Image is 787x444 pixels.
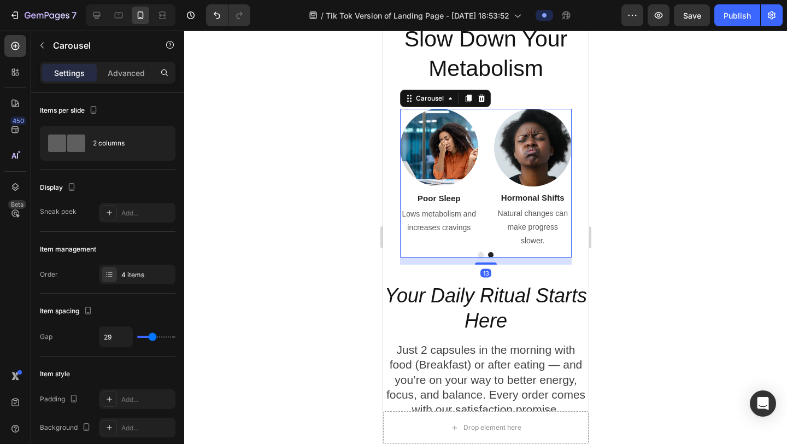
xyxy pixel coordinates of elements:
[112,176,188,218] p: Natural changes can make progress slower.
[40,304,95,319] div: Item spacing
[40,332,52,342] div: Gap
[99,327,132,347] input: Auto
[683,11,701,20] span: Save
[121,395,173,405] div: Add...
[121,208,173,218] div: Add...
[54,67,85,79] p: Settings
[724,10,751,21] div: Publish
[18,177,94,204] p: Lows metabolism and increases cravings
[40,103,100,118] div: Items per slide
[121,270,173,280] div: 4 items
[97,238,108,247] div: 13
[105,221,110,227] button: Dot
[40,392,80,407] div: Padding
[8,200,26,209] div: Beta
[17,78,95,156] img: image_demo.jpg
[118,162,181,172] strong: Hormonal Shifts
[40,244,96,254] div: Item management
[111,78,189,156] img: image_demo.jpg
[10,116,26,125] div: 450
[750,390,776,417] div: Open Intercom Messenger
[53,39,146,52] p: Carousel
[40,270,58,279] div: Order
[108,67,145,79] p: Advanced
[40,180,78,195] div: Display
[40,369,70,379] div: Item style
[326,10,509,21] span: Tik Tok Version of Landing Page - [DATE] 18:53:52
[40,420,93,435] div: Background
[31,63,63,73] div: Carousel
[95,221,101,227] button: Dot
[206,4,250,26] div: Undo/Redo
[383,31,589,444] iframe: Design area
[121,423,173,433] div: Add...
[674,4,710,26] button: Save
[93,131,160,156] div: 2 columns
[714,4,760,26] button: Publish
[72,9,77,22] p: 7
[1,312,204,386] p: Just 2 capsules in the morning with food (Breakfast) or after eating — and you’re on your way to ...
[40,207,77,217] div: Sneak peek
[4,4,81,26] button: 7
[18,162,94,174] p: Poor Sleep
[321,10,324,21] span: /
